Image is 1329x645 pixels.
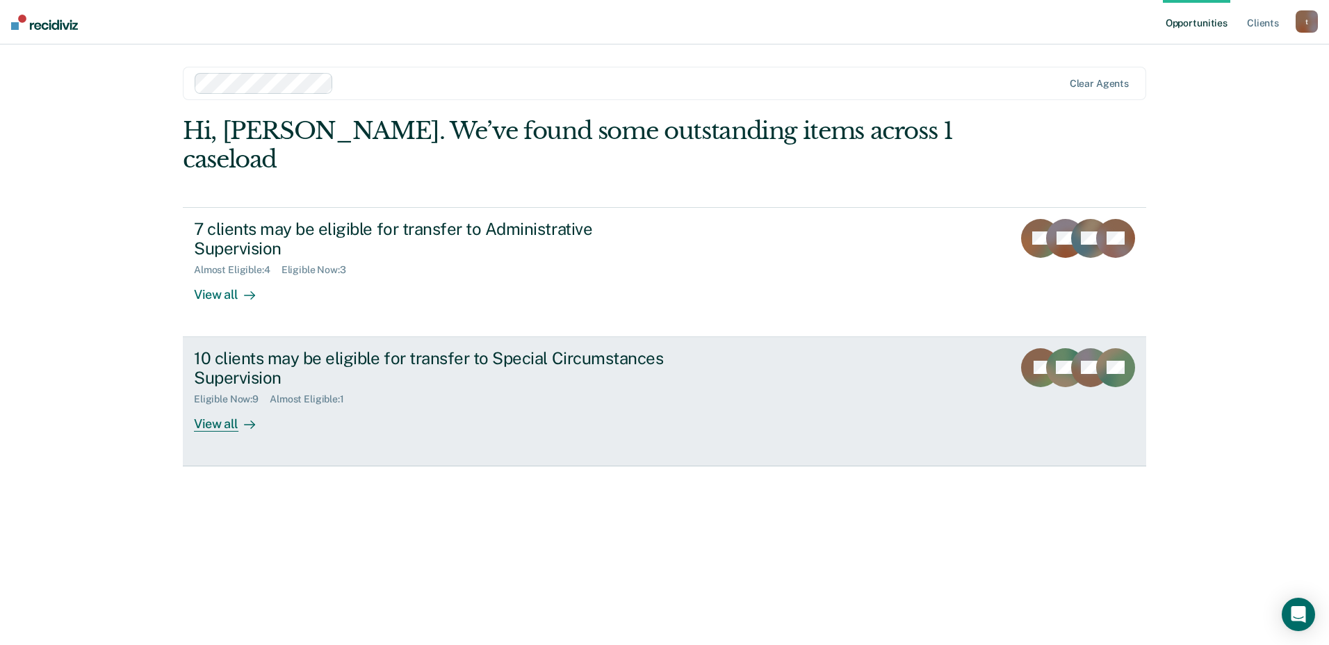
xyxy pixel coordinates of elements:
[194,393,270,405] div: Eligible Now : 9
[11,15,78,30] img: Recidiviz
[194,348,682,389] div: 10 clients may be eligible for transfer to Special Circumstances Supervision
[194,219,682,259] div: 7 clients may be eligible for transfer to Administrative Supervision
[183,337,1146,466] a: 10 clients may be eligible for transfer to Special Circumstances SupervisionEligible Now:9Almost ...
[1296,10,1318,33] button: t
[183,117,954,174] div: Hi, [PERSON_NAME]. We’ve found some outstanding items across 1 caseload
[1070,78,1129,90] div: Clear agents
[194,264,282,276] div: Almost Eligible : 4
[183,207,1146,337] a: 7 clients may be eligible for transfer to Administrative SupervisionAlmost Eligible:4Eligible Now...
[1282,598,1315,631] div: Open Intercom Messenger
[270,393,355,405] div: Almost Eligible : 1
[194,405,272,432] div: View all
[194,276,272,303] div: View all
[282,264,357,276] div: Eligible Now : 3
